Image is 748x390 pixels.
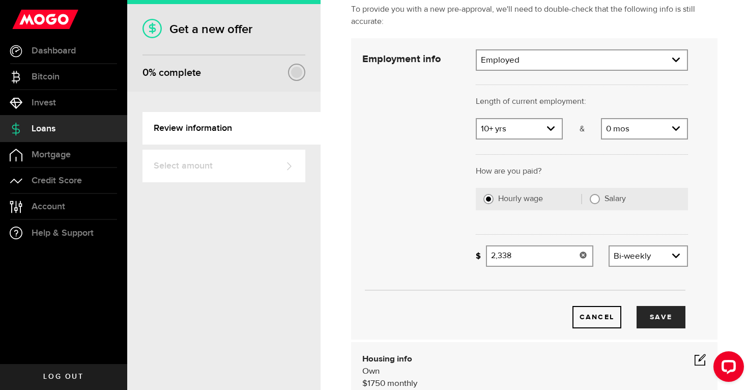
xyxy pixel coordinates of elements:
label: Hourly wage [498,194,582,204]
a: expand select [477,50,687,70]
button: Save [637,306,685,328]
p: Length of current employment: [476,96,688,108]
span: Invest [32,98,56,107]
span: Bitcoin [32,72,60,81]
a: Select amount [142,150,305,182]
div: % complete [142,64,201,82]
span: $ [362,379,367,388]
a: Review information [142,112,321,145]
a: expand select [477,119,562,138]
iframe: LiveChat chat widget [705,347,748,390]
p: How are you paid? [476,165,688,178]
span: Log out [43,373,83,380]
p: & [563,123,600,135]
input: Hourly wage [483,194,494,204]
button: Cancel [572,306,621,328]
span: monthly [387,379,417,388]
span: Loans [32,124,55,133]
h1: Get a new offer [142,22,305,37]
span: Mortgage [32,150,71,159]
span: 0 [142,67,149,79]
span: 1750 [367,379,385,388]
span: Dashboard [32,46,76,55]
label: Salary [605,194,680,204]
span: Help & Support [32,229,94,238]
input: Salary [590,194,600,204]
strong: Employment info [362,54,441,64]
b: Housing info [362,355,412,364]
span: Credit Score [32,176,82,185]
span: Own [362,367,380,376]
p: To provide you with a new pre-approval, we'll need to double-check that the following info is sti... [351,4,717,28]
a: expand select [610,246,687,266]
a: expand select [602,119,687,138]
span: Account [32,202,65,211]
